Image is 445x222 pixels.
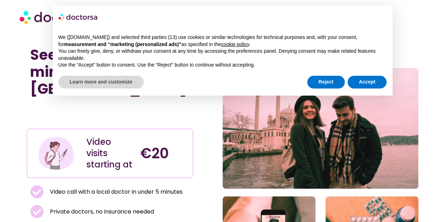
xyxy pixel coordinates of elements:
p: You can freely give, deny, or withdraw your consent at any time by accessing the preferences pane... [58,48,387,62]
button: Learn more and customize [58,76,144,89]
strong: measurement and “marketing (personalized ads)” [64,41,181,47]
p: Use the “Accept” button to consent. Use the “Reject” button to continue without accepting. [58,62,387,69]
iframe: Customer reviews powered by Trustpilot [30,113,189,121]
a: cookie policy [221,41,249,47]
span: Video call with a local doctor in under 5 minutes [48,187,183,197]
button: Accept [348,76,387,89]
h1: See a doctor online in minutes in [GEOGRAPHIC_DATA] [30,46,189,97]
span: Private doctors, no insurance needed [48,207,154,217]
p: We ([DOMAIN_NAME]) and selected third parties (13) use cookies or similar technologies for techni... [58,34,387,48]
iframe: Customer reviews powered by Trustpilot [30,104,136,113]
button: Reject [307,76,345,89]
img: Illustration depicting a young woman in a casual outfit, engaged with her smartphone. She has a p... [38,135,75,172]
div: Video visits starting at [86,136,133,170]
h4: €20 [140,145,187,162]
img: logo [58,11,98,23]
